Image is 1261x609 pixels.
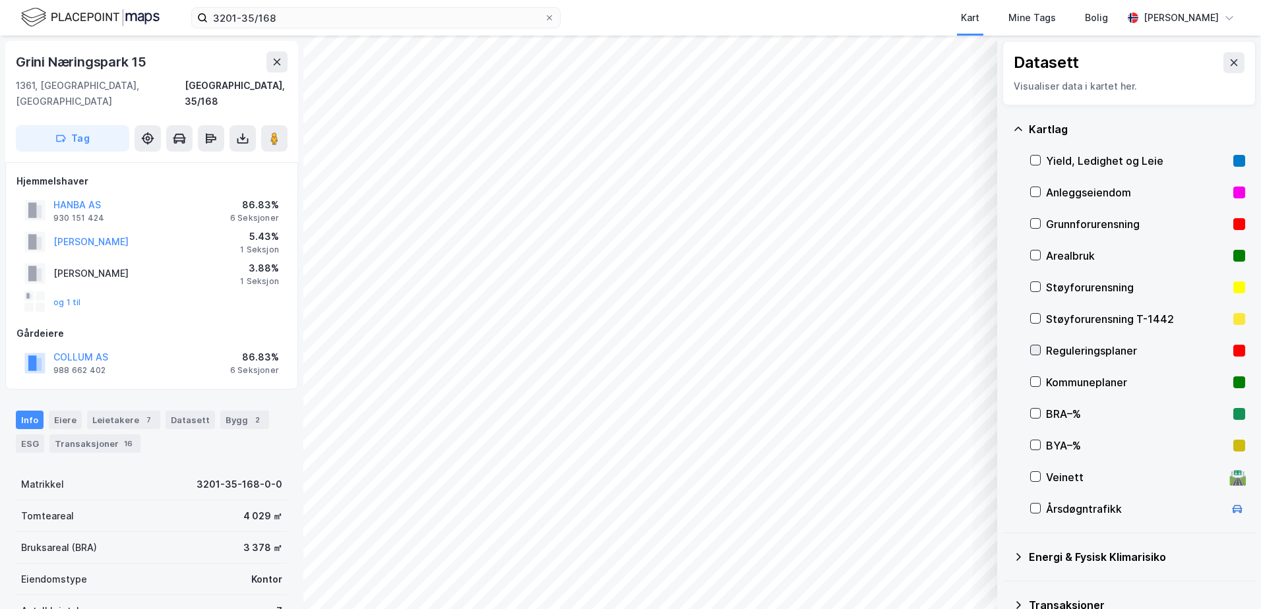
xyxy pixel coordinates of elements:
[1046,343,1228,359] div: Reguleringsplaner
[1229,469,1246,486] div: 🛣️
[1144,10,1219,26] div: [PERSON_NAME]
[220,411,269,429] div: Bygg
[243,508,282,524] div: 4 029 ㎡
[1195,546,1261,609] div: Kontrollprogram for chat
[1046,279,1228,295] div: Støyforurensning
[53,213,104,223] div: 930 151 424
[961,10,979,26] div: Kart
[197,477,282,492] div: 3201-35-168-0-0
[16,78,185,109] div: 1361, [GEOGRAPHIC_DATA], [GEOGRAPHIC_DATA]
[251,413,264,426] div: 2
[240,276,279,287] div: 1 Seksjon
[21,540,97,556] div: Bruksareal (BRA)
[121,437,135,450] div: 16
[21,508,74,524] div: Tomteareal
[240,260,279,276] div: 3.88%
[16,51,149,72] div: Grini Næringspark 15
[49,411,82,429] div: Eiere
[240,229,279,245] div: 5.43%
[185,78,288,109] div: [GEOGRAPHIC_DATA], 35/168
[21,477,64,492] div: Matrikkel
[16,326,287,341] div: Gårdeiere
[240,245,279,255] div: 1 Seksjon
[1046,216,1228,232] div: Grunnforurensning
[1085,10,1108,26] div: Bolig
[243,540,282,556] div: 3 378 ㎡
[1046,406,1228,422] div: BRA–%
[1195,546,1261,609] iframe: Chat Widget
[87,411,160,429] div: Leietakere
[1029,549,1245,565] div: Energi & Fysisk Klimarisiko
[1014,52,1079,73] div: Datasett
[208,8,544,28] input: Søk på adresse, matrikkel, gårdeiere, leietakere eller personer
[1046,185,1228,200] div: Anleggseiendom
[1046,469,1224,485] div: Veinett
[21,571,87,587] div: Eiendomstype
[53,365,106,376] div: 988 662 402
[1008,10,1056,26] div: Mine Tags
[1046,374,1228,390] div: Kommuneplaner
[1029,121,1245,137] div: Kartlag
[142,413,155,426] div: 7
[1046,153,1228,169] div: Yield, Ledighet og Leie
[230,365,279,376] div: 6 Seksjoner
[16,434,44,453] div: ESG
[1014,78,1245,94] div: Visualiser data i kartet her.
[16,125,129,152] button: Tag
[1046,248,1228,264] div: Arealbruk
[166,411,215,429] div: Datasett
[1046,438,1228,453] div: BYA–%
[1046,501,1224,517] div: Årsdøgntrafikk
[230,197,279,213] div: 86.83%
[16,173,287,189] div: Hjemmelshaver
[16,411,44,429] div: Info
[230,349,279,365] div: 86.83%
[1046,311,1228,327] div: Støyforurensning T-1442
[230,213,279,223] div: 6 Seksjoner
[251,571,282,587] div: Kontor
[53,266,129,281] div: [PERSON_NAME]
[49,434,140,453] div: Transaksjoner
[21,6,160,29] img: logo.f888ab2527a4732fd821a326f86c7f29.svg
